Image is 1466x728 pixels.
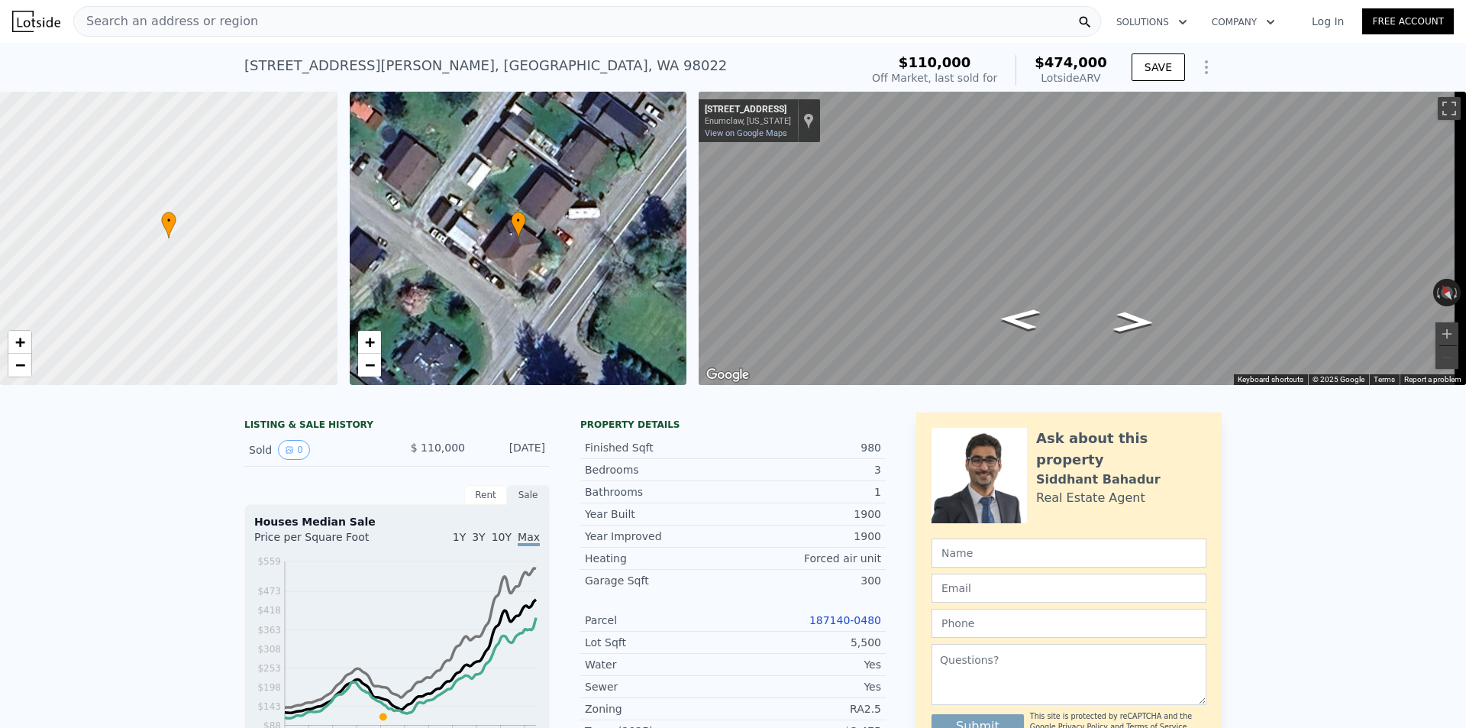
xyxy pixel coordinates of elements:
[464,485,507,505] div: Rent
[1238,374,1303,385] button: Keyboard shortcuts
[257,605,281,616] tspan: $418
[511,212,526,238] div: •
[1433,279,1442,306] button: Rotate counterclockwise
[249,440,385,460] div: Sold
[257,625,281,636] tspan: $363
[161,212,176,238] div: •
[257,701,281,712] tspan: $143
[244,419,550,434] div: LISTING & SALE HISTORY
[585,484,733,500] div: Bathrooms
[585,506,733,522] div: Year Built
[254,529,397,554] div: Price per Square Foot
[585,635,733,650] div: Lot Sqft
[585,701,733,717] div: Zoning
[1438,97,1461,120] button: Toggle fullscreen view
[1036,489,1145,507] div: Real Estate Agent
[733,551,881,566] div: Forced air unit
[1035,54,1107,70] span: $474,000
[733,657,881,672] div: Yes
[254,514,540,529] div: Houses Median Sale
[702,365,753,385] img: Google
[705,128,787,138] a: View on Google Maps
[733,635,881,650] div: 5,500
[585,573,733,588] div: Garage Sqft
[507,485,550,505] div: Sale
[1435,346,1458,369] button: Zoom out
[932,574,1206,603] input: Email
[809,614,881,626] a: 187140-0480
[518,531,540,546] span: Max
[492,531,512,543] span: 10Y
[257,556,281,567] tspan: $559
[257,682,281,693] tspan: $198
[733,679,881,694] div: Yes
[1362,8,1454,34] a: Free Account
[1453,279,1461,306] button: Rotate clockwise
[358,331,381,354] a: Zoom in
[477,440,545,460] div: [DATE]
[1293,14,1362,29] a: Log In
[1200,8,1287,36] button: Company
[364,332,374,351] span: +
[453,531,466,543] span: 1Y
[585,613,733,628] div: Parcel
[257,644,281,655] tspan: $308
[699,92,1466,385] div: Map
[803,112,814,129] a: Show location on map
[1036,471,1161,489] div: Siddhant Bahadur
[733,484,881,500] div: 1
[1035,70,1107,86] div: Lotside ARV
[733,573,881,588] div: 300
[511,214,526,228] span: •
[585,657,733,672] div: Water
[699,92,1466,385] div: Street View
[733,440,881,455] div: 980
[1132,53,1185,81] button: SAVE
[15,355,25,374] span: −
[982,304,1058,335] path: Go Northwest, SE 353rd St
[1036,428,1206,471] div: Ask about this property
[1404,375,1461,383] a: Report a problem
[733,462,881,477] div: 3
[899,54,971,70] span: $110,000
[161,214,176,228] span: •
[585,679,733,694] div: Sewer
[705,116,791,126] div: Enumclaw, [US_STATE]
[705,104,791,116] div: [STREET_ADDRESS]
[358,354,381,377] a: Zoom out
[932,609,1206,638] input: Phone
[1096,307,1172,338] path: Go Southeast, SE 353rd St
[1374,375,1395,383] a: Terms (opens in new tab)
[257,663,281,674] tspan: $253
[733,701,881,717] div: RA2.5
[580,419,886,431] div: Property details
[8,331,31,354] a: Zoom in
[472,531,485,543] span: 3Y
[585,529,733,544] div: Year Improved
[8,354,31,377] a: Zoom out
[585,551,733,566] div: Heating
[702,365,753,385] a: Open this area in Google Maps (opens a new window)
[257,586,281,597] tspan: $473
[411,442,465,454] span: $ 110,000
[15,332,25,351] span: +
[1435,278,1459,307] button: Reset the view
[244,55,727,76] div: [STREET_ADDRESS][PERSON_NAME] , [GEOGRAPHIC_DATA] , WA 98022
[1191,52,1222,83] button: Show Options
[12,11,60,32] img: Lotside
[278,440,310,460] button: View historical data
[1313,375,1364,383] span: © 2025 Google
[74,12,258,31] span: Search an address or region
[585,462,733,477] div: Bedrooms
[872,70,997,86] div: Off Market, last sold for
[585,440,733,455] div: Finished Sqft
[733,506,881,522] div: 1900
[1104,8,1200,36] button: Solutions
[1435,322,1458,345] button: Zoom in
[932,539,1206,568] input: Name
[733,529,881,544] div: 1900
[364,355,374,374] span: −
